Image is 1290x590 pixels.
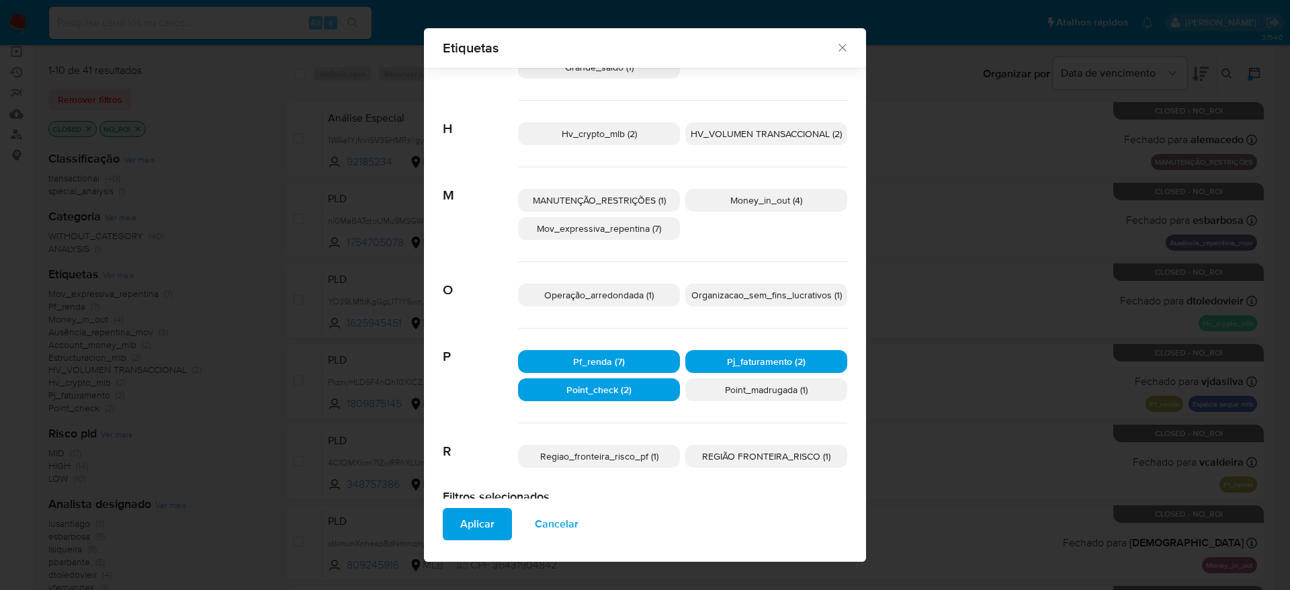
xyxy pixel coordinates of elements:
span: Pf_renda (7) [573,355,625,368]
span: Money_in_out (4) [730,194,802,207]
span: O [443,262,518,298]
button: Fechar [836,41,848,53]
span: Aplicar [460,509,494,539]
span: H [443,101,518,137]
h2: Filtros selecionados [443,489,847,504]
div: Point_check (2) [518,378,680,401]
div: HV_VOLUMEN TRANSACCIONAL (2) [685,122,847,145]
span: Operação_arredondada (1) [544,288,654,302]
div: REGIÃO FRONTEIRA_RISCO (1) [685,445,847,468]
div: Money_in_out (4) [685,189,847,212]
div: Point_madrugada (1) [685,378,847,401]
div: Mov_expressiva_repentina (7) [518,217,680,240]
span: Mov_expressiva_repentina (7) [537,222,661,235]
div: Operação_arredondada (1) [518,284,680,306]
span: Cancelar [535,509,578,539]
span: HV_VOLUMEN TRANSACCIONAL (2) [691,127,842,140]
div: Hv_crypto_mlb (2) [518,122,680,145]
span: Pj_faturamento (2) [727,355,806,368]
span: Point_madrugada (1) [725,383,808,396]
div: Pj_faturamento (2) [685,350,847,373]
span: Hv_crypto_mlb (2) [562,127,637,140]
div: Pf_renda (7) [518,350,680,373]
button: Cancelar [517,508,596,540]
div: MANUTENÇÃO_RESTRIÇÕES (1) [518,189,680,212]
span: P [443,329,518,365]
span: MANUTENÇÃO_RESTRIÇÕES (1) [533,194,666,207]
span: Regiao_fronteira_risco_pf (1) [540,450,658,463]
span: M [443,167,518,204]
span: Etiquetas [443,41,836,54]
span: Organizacao_sem_fins_lucrativos (1) [691,288,842,302]
div: Organizacao_sem_fins_lucrativos (1) [685,284,847,306]
button: Aplicar [443,508,512,540]
span: R [443,423,518,460]
span: REGIÃO FRONTEIRA_RISCO (1) [702,450,830,463]
div: Regiao_fronteira_risco_pf (1) [518,445,680,468]
span: Point_check (2) [566,383,632,396]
